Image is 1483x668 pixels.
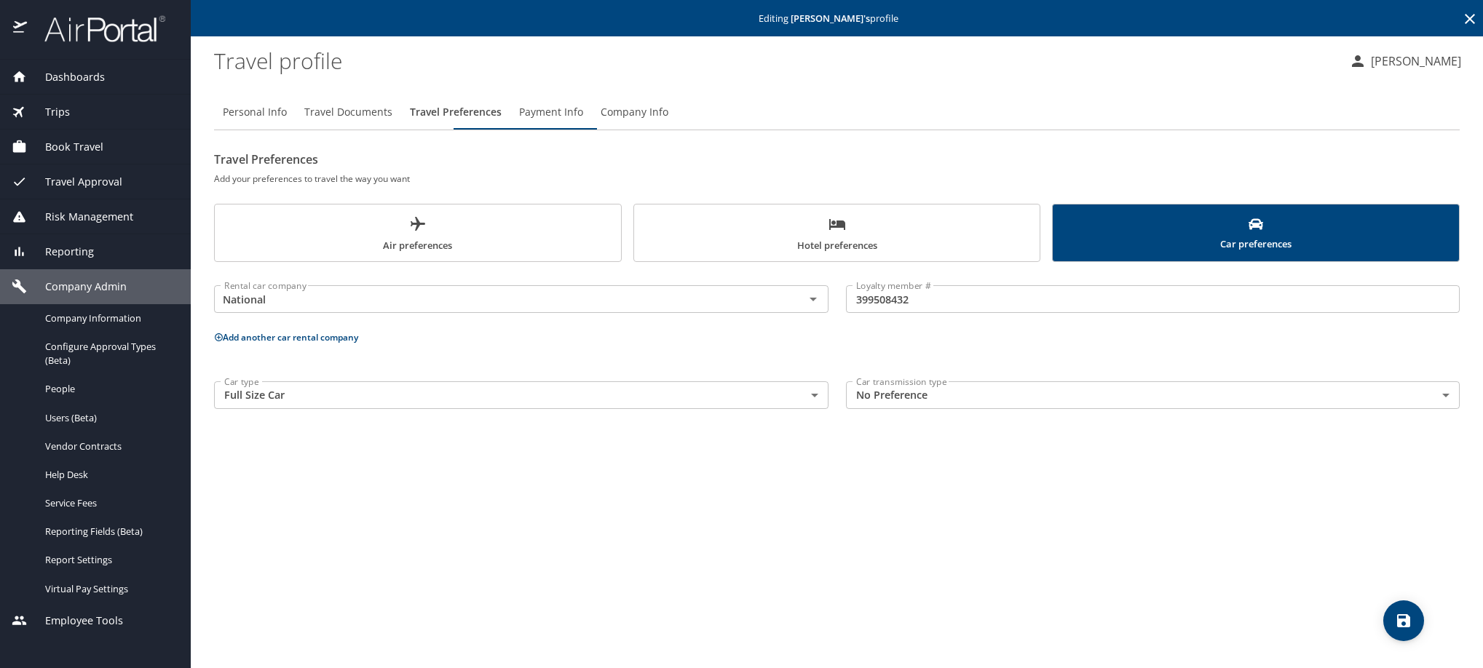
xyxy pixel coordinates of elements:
span: Company Info [601,103,668,122]
h6: Add your preferences to travel the way you want [214,171,1460,186]
span: Travel Approval [27,174,122,190]
span: Help Desk [45,468,173,482]
span: Company Information [45,311,173,325]
input: Select a rental car company [218,290,781,309]
span: People [45,382,173,396]
strong: [PERSON_NAME] 's [791,12,870,25]
span: Dashboards [27,69,105,85]
span: Company Admin [27,279,127,295]
button: save [1383,600,1424,641]
span: Air preferences [224,215,612,254]
div: No Preference [846,381,1460,409]
span: Vendor Contracts [45,440,173,453]
span: Configure Approval Types (Beta) [45,340,173,367]
span: Payment Info [519,103,583,122]
span: Personal Info [223,103,287,122]
span: Users (Beta) [45,411,173,425]
span: Book Travel [27,139,103,155]
button: [PERSON_NAME] [1343,48,1467,74]
span: Travel Documents [304,103,392,122]
button: Open [803,289,823,309]
img: icon-airportal.png [13,15,28,43]
div: Profile [214,95,1460,130]
p: Editing profile [195,14,1479,23]
p: [PERSON_NAME] [1367,52,1461,70]
span: Reporting Fields (Beta) [45,525,173,538]
span: Employee Tools [27,613,123,629]
span: Virtual Pay Settings [45,582,173,596]
img: airportal-logo.png [28,15,165,43]
button: Add another car rental company [214,331,358,343]
span: Hotel preferences [643,215,1032,254]
div: Full Size Car [214,381,828,409]
h2: Travel Preferences [214,148,1460,171]
span: Trips [27,104,70,120]
span: Travel Preferences [410,103,502,122]
span: Risk Management [27,209,133,225]
span: Report Settings [45,553,173,567]
h1: Travel profile [214,38,1337,83]
span: Reporting [27,244,94,260]
span: Service Fees [45,496,173,510]
span: Car preferences [1061,217,1450,253]
div: scrollable force tabs example [214,204,1460,262]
